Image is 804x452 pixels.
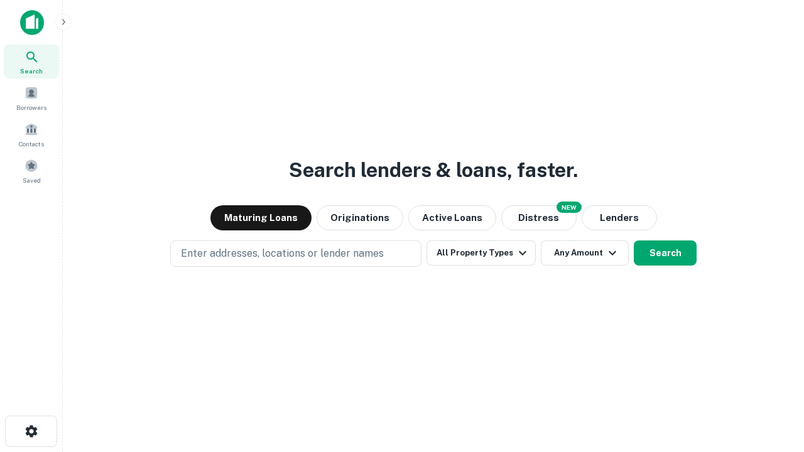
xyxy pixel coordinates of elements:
[4,154,59,188] a: Saved
[582,205,657,230] button: Lenders
[20,10,44,35] img: capitalize-icon.png
[541,240,629,266] button: Any Amount
[4,81,59,115] a: Borrowers
[23,175,41,185] span: Saved
[557,202,582,213] div: NEW
[317,205,403,230] button: Originations
[181,246,384,261] p: Enter addresses, locations or lender names
[408,205,496,230] button: Active Loans
[20,66,43,76] span: Search
[426,240,536,266] button: All Property Types
[4,117,59,151] a: Contacts
[210,205,312,230] button: Maturing Loans
[289,155,578,185] h3: Search lenders & loans, faster.
[4,45,59,78] a: Search
[634,240,697,266] button: Search
[741,352,804,412] iframe: Chat Widget
[170,240,421,267] button: Enter addresses, locations or lender names
[16,102,46,112] span: Borrowers
[19,139,44,149] span: Contacts
[501,205,577,230] button: Search distressed loans with lien and other non-mortgage details.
